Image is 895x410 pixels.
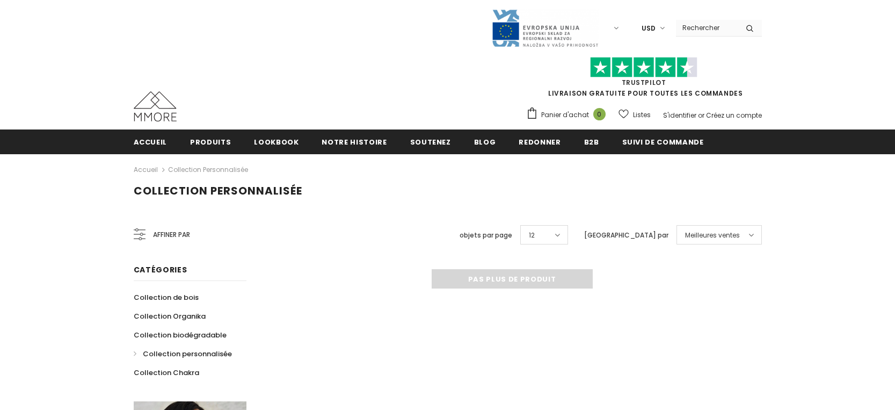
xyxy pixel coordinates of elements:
a: Lookbook [254,130,299,154]
span: Notre histoire [322,137,387,147]
a: Javni Razpis [491,23,599,32]
span: Collection Organika [134,311,206,321]
span: Produits [190,137,231,147]
span: Blog [474,137,496,147]
span: Redonner [519,137,561,147]
img: Cas MMORE [134,91,177,121]
span: B2B [584,137,599,147]
span: Lookbook [254,137,299,147]
a: Notre histoire [322,130,387,154]
a: Produits [190,130,231,154]
span: Collection biodégradable [134,330,227,340]
a: soutenez [410,130,451,154]
span: Collection de bois [134,292,199,303]
span: USD [642,23,656,34]
img: Javni Razpis [491,9,599,48]
span: Catégories [134,264,187,275]
span: Listes [633,110,651,120]
span: Accueil [134,137,168,147]
a: Collection Organika [134,307,206,326]
a: Redonner [519,130,561,154]
a: Accueil [134,163,158,176]
a: Listes [619,105,651,124]
span: Collection Chakra [134,368,199,378]
span: 0 [593,108,606,120]
span: Affiner par [153,229,190,241]
a: Accueil [134,130,168,154]
a: Créez un compte [706,111,762,120]
span: 12 [529,230,535,241]
a: S'identifier [663,111,696,120]
input: Search Site [676,20,738,35]
label: [GEOGRAPHIC_DATA] par [584,230,668,241]
a: Panier d'achat 0 [526,107,611,123]
a: Collection personnalisée [134,344,232,363]
a: Collection biodégradable [134,326,227,344]
span: Suivi de commande [622,137,704,147]
a: Collection personnalisée [168,165,248,174]
a: Collection Chakra [134,363,199,382]
a: Blog [474,130,496,154]
a: Collection de bois [134,288,199,307]
a: TrustPilot [622,78,666,87]
span: LIVRAISON GRATUITE POUR TOUTES LES COMMANDES [526,62,762,98]
span: Collection personnalisée [134,183,302,198]
span: Meilleures ventes [685,230,740,241]
span: Collection personnalisée [143,349,232,359]
span: soutenez [410,137,451,147]
a: B2B [584,130,599,154]
label: objets par page [460,230,512,241]
span: or [698,111,704,120]
a: Suivi de commande [622,130,704,154]
img: Faites confiance aux étoiles pilotes [590,57,697,78]
span: Panier d'achat [541,110,589,120]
